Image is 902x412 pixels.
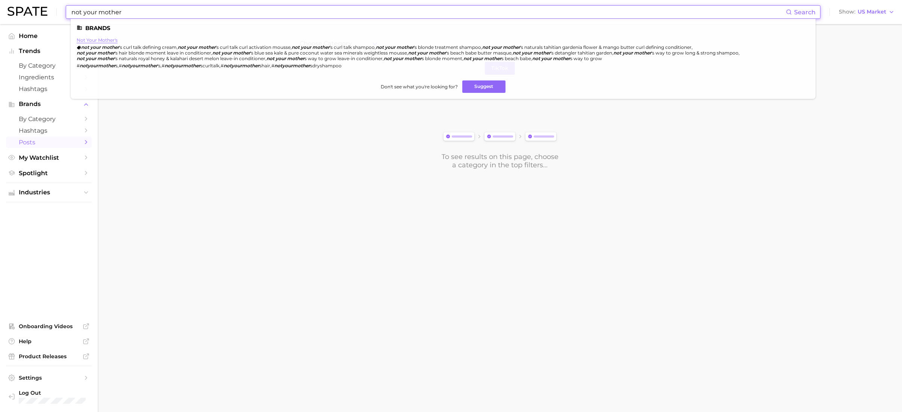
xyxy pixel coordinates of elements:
[224,63,259,68] em: notyourmother
[381,84,458,89] span: Don't see what you're looking for?
[122,63,157,68] em: notyourmother
[19,32,79,39] span: Home
[463,56,471,61] em: not
[19,74,79,81] span: Ingredients
[119,44,177,50] span: 's curl talk defining cream
[301,44,311,50] em: your
[19,170,79,177] span: Spotlight
[77,25,810,31] li: Brands
[115,56,265,61] span: 's naturals royal honey & kalahari desert melon leave-in conditioner
[533,50,551,56] em: mother
[19,353,79,360] span: Product Releases
[513,50,521,56] em: not
[19,154,79,161] span: My Watchlist
[287,56,304,61] em: mother
[384,56,392,61] em: not
[520,44,692,50] span: 's naturals tahitian gardenia flower & mango butter curl defining conditioner
[6,30,92,42] a: Home
[212,50,220,56] em: not
[441,130,559,144] img: svg%3e
[19,189,79,196] span: Industries
[472,56,483,61] em: your
[6,98,92,110] button: Brands
[6,113,92,125] a: by Category
[417,50,428,56] em: your
[77,37,118,43] a: not your mother's
[651,50,739,56] span: 's way to grow long & strong shampoo
[90,44,101,50] em: your
[102,44,119,50] em: mother
[216,44,291,50] span: 's curl talk curl activation mousse
[837,7,896,17] button: ShowUS Market
[482,44,490,50] em: not
[6,125,92,136] a: Hashtags
[613,50,621,56] em: not
[404,56,422,61] em: mother
[292,44,300,50] em: not
[553,56,570,61] em: mother
[408,50,416,56] em: not
[86,50,96,56] em: your
[19,323,79,330] span: Onboarding Videos
[6,387,92,406] a: Log out. Currently logged in with e-mail michelle.ng@mavbeautybrands.com.
[19,127,79,134] span: Hashtags
[77,50,85,56] em: not
[19,85,79,92] span: Hashtags
[6,152,92,164] a: My Watchlist
[275,56,286,61] em: your
[233,50,250,56] em: mother
[165,63,200,68] em: notyourmother
[266,56,274,61] em: not
[19,338,79,345] span: Help
[393,56,403,61] em: your
[6,60,92,71] a: by Category
[6,167,92,179] a: Spotlight
[71,6,786,18] input: Search here for a brand, industry, or ingredient
[622,50,633,56] em: your
[8,7,47,16] img: SPATE
[19,374,79,381] span: Settings
[274,63,310,68] em: notyourmother
[441,153,559,169] div: To see results on this page, choose a category in the top filters...
[157,63,160,68] span: 's
[115,50,211,56] span: 's hair blonde moment leave in conditioner
[187,44,197,50] em: your
[119,63,122,68] span: #
[19,101,79,108] span: Brands
[858,10,886,14] span: US Market
[77,63,801,68] div: , , , ,
[414,44,481,50] span: 's blonde treatment shampoo
[551,50,612,56] span: 's detangler tahitian garden
[81,44,89,50] em: not
[6,83,92,95] a: Hashtags
[200,63,219,68] span: scurltalk
[259,63,270,68] span: shair
[271,63,274,68] span: #
[6,336,92,347] a: Help
[19,48,79,55] span: Trends
[19,389,116,396] span: Log Out
[19,115,79,123] span: by Category
[6,321,92,332] a: Onboarding Videos
[522,50,532,56] em: your
[19,139,79,146] span: Posts
[250,50,407,56] span: 's blue sea kale & pure coconut water sea minerals weightless mousse
[501,56,531,61] span: s beach babe
[97,56,115,61] em: mother
[77,56,85,61] em: not
[532,56,540,61] em: not
[312,44,330,50] em: mother
[77,44,801,61] div: , , , , , , , , , , , , , ,
[6,45,92,57] button: Trends
[162,63,165,68] span: #
[86,56,96,61] em: your
[570,56,602,61] span: s way to grow
[541,56,552,61] em: your
[198,44,216,50] em: mother
[221,50,232,56] em: your
[19,62,79,69] span: by Category
[97,50,115,56] em: mother
[491,44,502,50] em: your
[446,50,512,56] span: 's beach babe butter masque
[6,372,92,383] a: Settings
